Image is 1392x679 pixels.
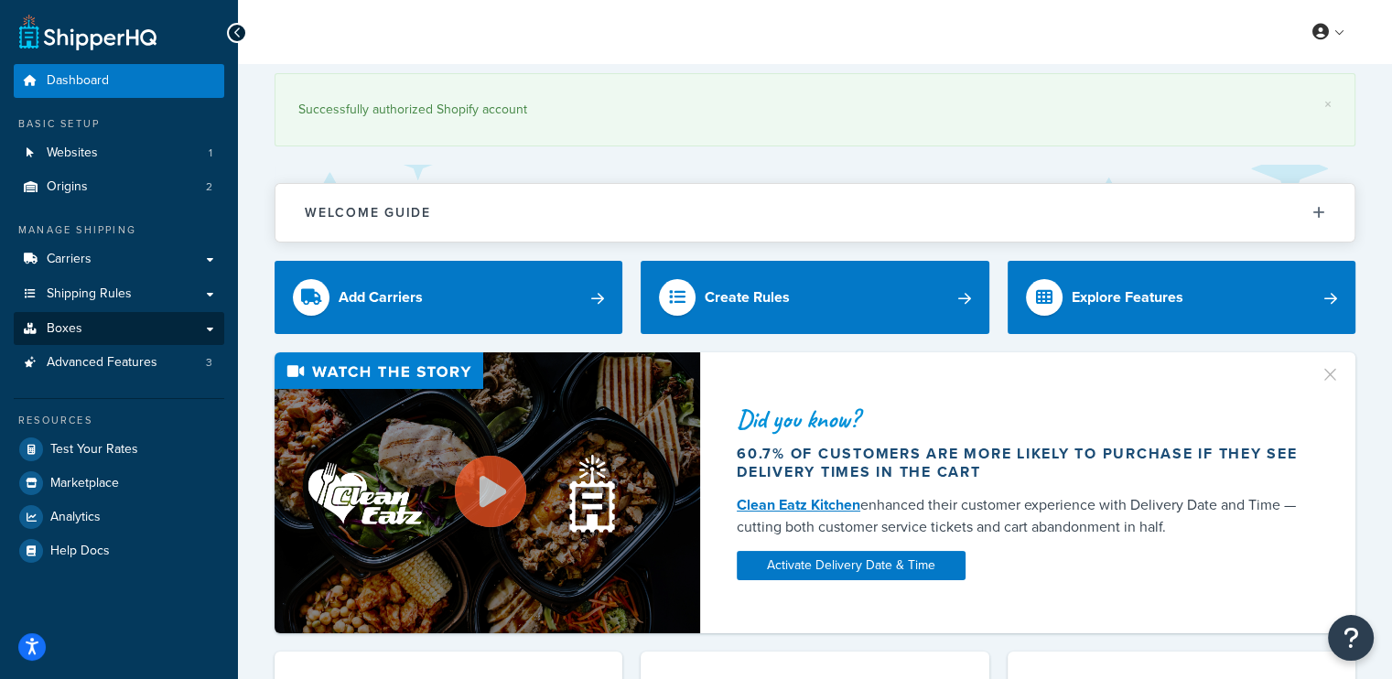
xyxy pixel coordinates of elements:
a: Advanced Features3 [14,346,224,380]
span: 2 [206,179,212,195]
div: Successfully authorized Shopify account [298,97,1332,123]
h2: Welcome Guide [305,206,431,220]
a: Activate Delivery Date & Time [737,551,966,580]
div: Resources [14,413,224,428]
a: Carriers [14,242,224,276]
a: Create Rules [641,261,988,334]
span: Shipping Rules [47,286,132,302]
span: Analytics [50,510,101,525]
a: Explore Features [1008,261,1355,334]
div: Create Rules [705,285,790,310]
span: Boxes [47,321,82,337]
div: Explore Features [1072,285,1183,310]
a: Analytics [14,501,224,533]
a: Origins2 [14,170,224,204]
a: Shipping Rules [14,277,224,311]
span: Help Docs [50,544,110,559]
div: enhanced their customer experience with Delivery Date and Time — cutting both customer service ti... [737,494,1305,538]
span: Origins [47,179,88,195]
span: 3 [206,355,212,371]
a: Dashboard [14,64,224,98]
span: 1 [209,145,212,161]
span: Advanced Features [47,355,157,371]
img: Video thumbnail [275,352,700,633]
div: Basic Setup [14,116,224,132]
button: Welcome Guide [275,184,1354,242]
button: Open Resource Center [1328,615,1374,661]
a: Clean Eatz Kitchen [737,494,860,515]
span: Dashboard [47,73,109,89]
li: Websites [14,136,224,170]
a: Help Docs [14,534,224,567]
span: Carriers [47,252,92,267]
div: Did you know? [737,406,1305,432]
a: Websites1 [14,136,224,170]
span: Test Your Rates [50,442,138,458]
span: Marketplace [50,476,119,491]
li: Origins [14,170,224,204]
a: × [1324,97,1332,112]
div: Add Carriers [339,285,423,310]
div: Manage Shipping [14,222,224,238]
a: Boxes [14,312,224,346]
a: Test Your Rates [14,433,224,466]
a: Marketplace [14,467,224,500]
span: Websites [47,145,98,161]
li: Advanced Features [14,346,224,380]
div: 60.7% of customers are more likely to purchase if they see delivery times in the cart [737,445,1305,481]
a: Add Carriers [275,261,622,334]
